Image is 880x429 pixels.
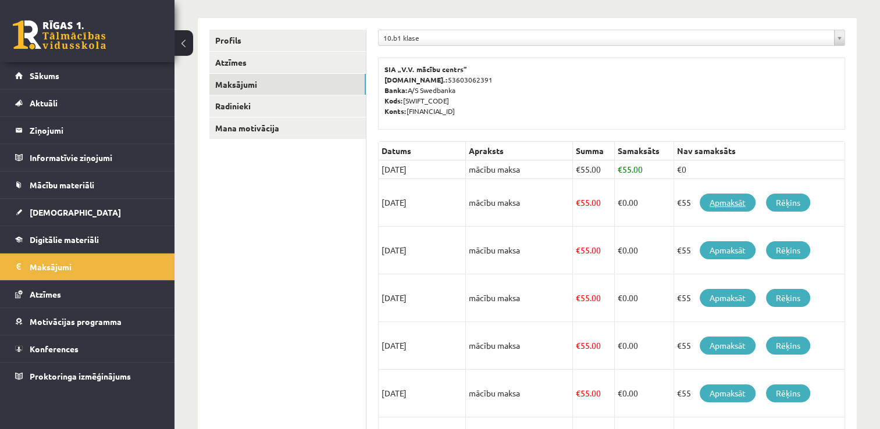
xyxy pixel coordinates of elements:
legend: Informatīvie ziņojumi [30,144,160,171]
span: Mācību materiāli [30,180,94,190]
td: 0.00 [615,274,674,322]
a: Rēķins [766,241,810,259]
b: [DOMAIN_NAME].: [384,75,448,84]
span: € [618,340,622,351]
td: 0.00 [615,179,674,227]
td: mācību maksa [466,160,573,179]
td: €55 [674,179,845,227]
a: Rēķins [766,194,810,212]
td: [DATE] [379,160,466,179]
td: [DATE] [379,179,466,227]
b: Konts: [384,106,407,116]
span: € [618,245,622,255]
td: 55.00 [572,322,614,370]
span: Atzīmes [30,289,61,299]
td: 0.00 [615,370,674,417]
legend: Ziņojumi [30,117,160,144]
span: 10.b1 klase [383,30,829,45]
td: mācību maksa [466,322,573,370]
a: Mana motivācija [209,117,366,139]
td: [DATE] [379,370,466,417]
td: €55 [674,274,845,322]
span: € [618,292,622,303]
a: Informatīvie ziņojumi [15,144,160,171]
th: Apraksts [466,142,573,160]
a: Rēķins [766,289,810,307]
a: Konferences [15,335,160,362]
span: € [576,164,580,174]
td: €55 [674,370,845,417]
td: 55.00 [615,160,674,179]
a: Mācību materiāli [15,171,160,198]
a: Proktoringa izmēģinājums [15,363,160,389]
span: € [576,292,580,303]
a: Rēķins [766,337,810,355]
td: mācību maksa [466,274,573,322]
a: Apmaksāt [700,241,756,259]
th: Nav samaksāts [674,142,845,160]
span: € [618,388,622,398]
a: Atzīmes [15,281,160,308]
a: Apmaksāt [700,194,756,212]
span: Digitālie materiāli [30,234,99,245]
td: 55.00 [572,179,614,227]
a: Aktuāli [15,90,160,116]
a: [DEMOGRAPHIC_DATA] [15,199,160,226]
a: Motivācijas programma [15,308,160,335]
td: 55.00 [572,227,614,274]
td: 55.00 [572,370,614,417]
a: Sākums [15,62,160,89]
span: € [576,245,580,255]
td: mācību maksa [466,227,573,274]
a: 10.b1 klase [379,30,845,45]
td: [DATE] [379,227,466,274]
b: Banka: [384,85,408,95]
a: Maksājumi [209,74,366,95]
td: €55 [674,227,845,274]
td: 55.00 [572,160,614,179]
td: €0 [674,160,845,179]
td: [DATE] [379,322,466,370]
a: Atzīmes [209,52,366,73]
span: Proktoringa izmēģinājums [30,371,131,381]
span: € [576,197,580,208]
span: [DEMOGRAPHIC_DATA] [30,207,121,217]
legend: Maksājumi [30,253,160,280]
span: € [576,340,580,351]
td: €55 [674,322,845,370]
a: Digitālie materiāli [15,226,160,253]
span: Motivācijas programma [30,316,122,327]
td: mācību maksa [466,370,573,417]
th: Summa [572,142,614,160]
th: Samaksāts [615,142,674,160]
a: Ziņojumi [15,117,160,144]
b: SIA „V.V. mācību centrs” [384,65,468,74]
span: Aktuāli [30,98,58,108]
p: 53603062391 A/S Swedbanka [SWIFT_CODE] [FINANCIAL_ID] [384,64,839,116]
span: Sākums [30,70,59,81]
span: € [618,164,622,174]
a: Rēķins [766,384,810,402]
td: 0.00 [615,322,674,370]
span: Konferences [30,344,79,354]
a: Apmaksāt [700,337,756,355]
th: Datums [379,142,466,160]
a: Maksājumi [15,253,160,280]
a: Rīgas 1. Tālmācības vidusskola [13,20,106,49]
a: Profils [209,30,366,51]
span: € [576,388,580,398]
a: Apmaksāt [700,289,756,307]
td: 0.00 [615,227,674,274]
a: Radinieki [209,95,366,117]
span: € [618,197,622,208]
td: 55.00 [572,274,614,322]
b: Kods: [384,96,403,105]
a: Apmaksāt [700,384,756,402]
td: [DATE] [379,274,466,322]
td: mācību maksa [466,179,573,227]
